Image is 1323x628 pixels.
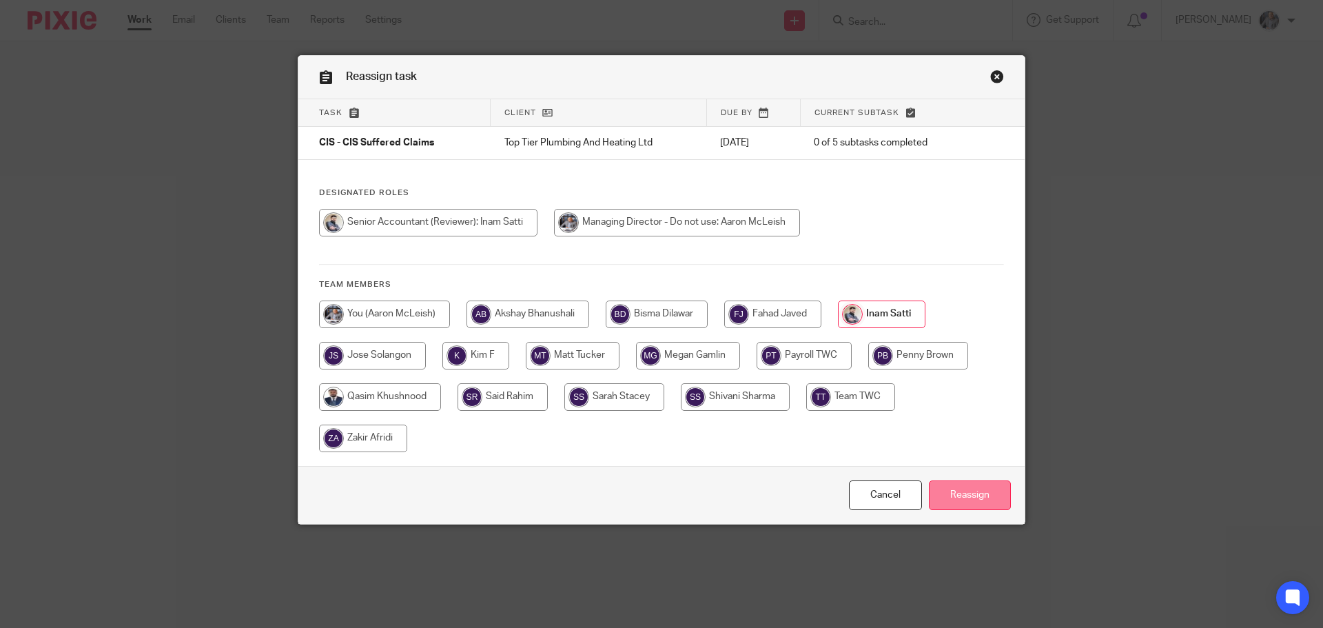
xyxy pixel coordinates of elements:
[849,480,922,510] a: Close this dialog window
[814,109,899,117] span: Current subtask
[504,136,693,150] p: Top Tier Plumbing And Heating Ltd
[319,139,434,148] span: CIS - CIS Suffered Claims
[319,188,1004,199] h4: Designated Roles
[929,480,1011,510] input: Reassign
[990,70,1004,88] a: Close this dialog window
[800,127,974,160] td: 0 of 5 subtasks completed
[721,109,752,117] span: Due by
[319,109,342,117] span: Task
[319,279,1004,290] h4: Team members
[720,136,786,150] p: [DATE]
[346,71,417,82] span: Reassign task
[504,109,536,117] span: Client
